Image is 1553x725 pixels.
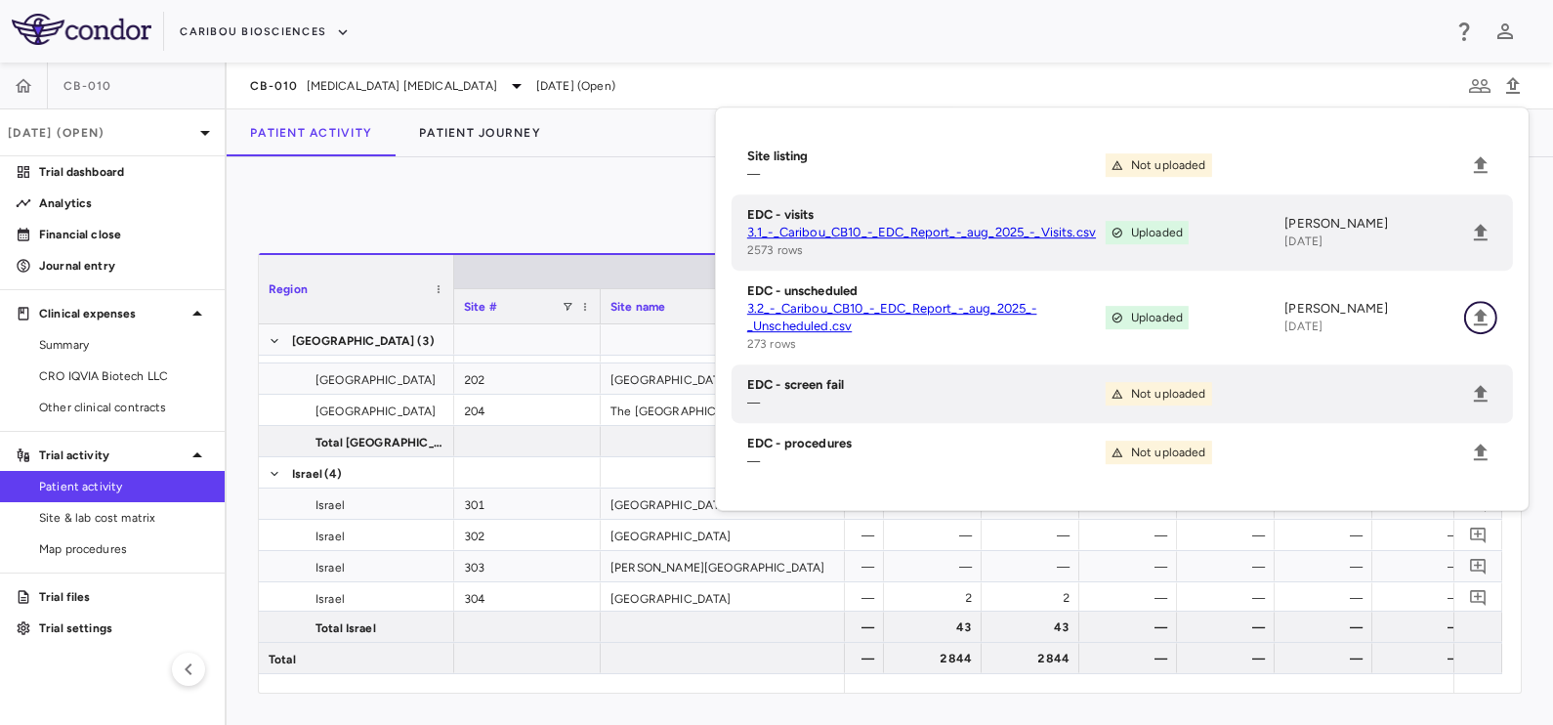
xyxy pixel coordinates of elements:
span: Not uploaded [1131,156,1206,174]
span: [MEDICAL_DATA] [MEDICAL_DATA] [307,77,497,95]
span: Other clinical contracts [39,399,209,416]
div: — [1390,582,1460,614]
span: CRO IQVIA Biotech LLC [39,367,209,385]
span: Summary [39,336,209,354]
span: Upload [1464,301,1497,334]
div: — [1195,520,1265,551]
div: 2 [902,582,972,614]
span: Israel [315,490,345,521]
div: — [1390,612,1460,643]
p: Trial activity [39,447,186,464]
div: — [1195,551,1265,582]
span: Total [269,644,296,675]
div: — [1097,582,1167,614]
span: [DATE] [1284,320,1322,333]
span: [DATE] [1284,235,1322,248]
span: [GEOGRAPHIC_DATA] [315,364,437,396]
div: [GEOGRAPHIC_DATA] [601,520,845,550]
div: [PERSON_NAME][GEOGRAPHIC_DATA] [601,551,845,581]
div: — [999,551,1070,582]
div: — [1390,643,1460,674]
p: Analytics [39,194,209,212]
h6: EDC - visits [747,206,1106,224]
span: Upload [1464,377,1497,410]
p: [PERSON_NAME] [1284,300,1464,318]
span: [GEOGRAPHIC_DATA] [315,396,437,427]
div: 43 [902,612,972,643]
span: Not uploaded [1131,444,1206,461]
span: Total Israel [315,613,376,644]
div: — [1097,612,1167,643]
div: — [1097,551,1167,582]
button: Caribou Biosciences [180,17,350,48]
span: Upload [1464,436,1497,469]
div: — [1292,612,1363,643]
div: — [1195,612,1265,643]
img: logo-full-SnFGN8VE.png [12,14,151,45]
div: — [1292,551,1363,582]
span: Not uploaded [1131,385,1206,403]
span: Uploaded [1131,309,1183,326]
div: — [1097,643,1167,674]
a: 3.1_-_Caribou_CB10_-_EDC_Report_-_aug_2025_-_Visits.csv [747,224,1106,241]
span: Israel [315,552,345,583]
span: [DATE] (Open) [536,77,615,95]
div: 43 [999,612,1070,643]
p: Financial close [39,226,209,243]
button: Add comment [1465,553,1491,579]
svg: Add comment [1469,526,1488,544]
p: [DATE] (Open) [8,124,193,142]
span: Site name [610,300,665,314]
div: — [1292,643,1363,674]
div: — [1292,520,1363,551]
div: — [1292,582,1363,614]
span: Region [269,282,308,296]
div: — [902,551,972,582]
div: 302 [454,520,601,550]
span: Site & lab cost matrix [39,509,209,527]
button: Add comment [1465,490,1491,517]
div: 304 [454,582,601,613]
p: Clinical expenses [39,305,186,322]
button: Add comment [1465,584,1491,611]
div: 202 [454,363,601,394]
span: CB-010 [63,78,112,94]
a: 3.2_-_Caribou_CB10_-_EDC_Report_-_aug_2025_-_Unscheduled.csv [747,300,1106,335]
h6: EDC - unscheduled [747,282,1106,300]
span: — [747,396,760,409]
div: 2844 [902,643,972,674]
div: — [1195,582,1265,614]
div: [GEOGRAPHIC_DATA] [601,363,845,394]
p: Trial dashboard [39,163,209,181]
p: Trial settings [39,619,209,637]
span: Upload [1464,149,1497,182]
div: — [999,520,1070,551]
h6: Site listing [747,148,1106,165]
span: (4) [324,458,342,490]
div: [GEOGRAPHIC_DATA] [601,489,845,519]
h6: EDC - procedures [747,435,1106,452]
div: — [1097,520,1167,551]
span: Israel [315,583,345,615]
span: Total [GEOGRAPHIC_DATA] [315,427,442,458]
span: 273 rows [747,337,796,351]
div: [GEOGRAPHIC_DATA] [601,582,845,613]
div: 204 [454,395,601,425]
span: — [747,167,760,181]
div: — [902,520,972,551]
span: — [747,454,760,468]
div: 2844 [999,643,1070,674]
div: — [1195,643,1265,674]
button: Patient Activity [227,109,396,156]
div: 303 [454,551,601,581]
p: Journal entry [39,257,209,275]
div: — [1390,551,1460,582]
span: Map procedures [39,540,209,558]
span: 2573 rows [747,243,803,257]
div: 2 [999,582,1070,614]
span: Patient activity [39,478,209,495]
svg: Add comment [1469,494,1488,513]
svg: Add comment [1469,588,1488,607]
span: Upload [1464,216,1497,249]
span: Israel [315,521,345,552]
